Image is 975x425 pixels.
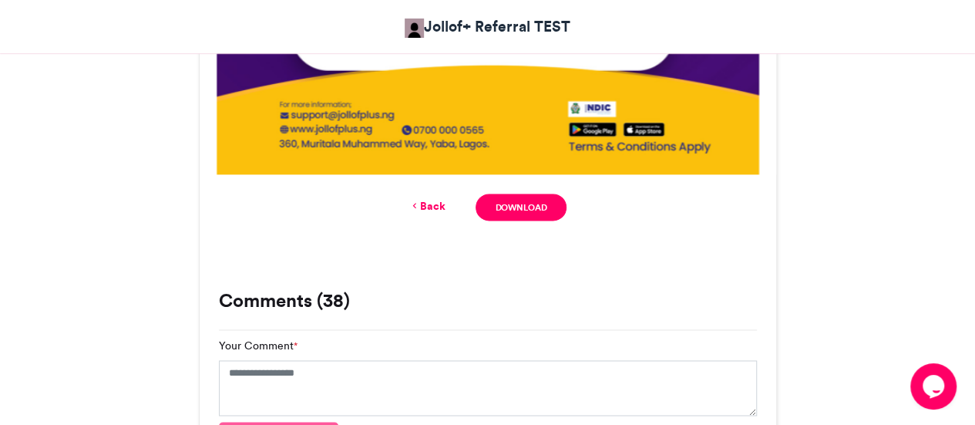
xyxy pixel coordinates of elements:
h3: Comments (38) [219,292,757,310]
a: Download [476,194,566,221]
img: Jollof+ Referral TEST [405,19,424,38]
a: Back [408,198,445,214]
label: Your Comment [219,338,298,354]
a: Jollof+ Referral TEST [405,15,570,38]
iframe: chat widget [910,363,960,410]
